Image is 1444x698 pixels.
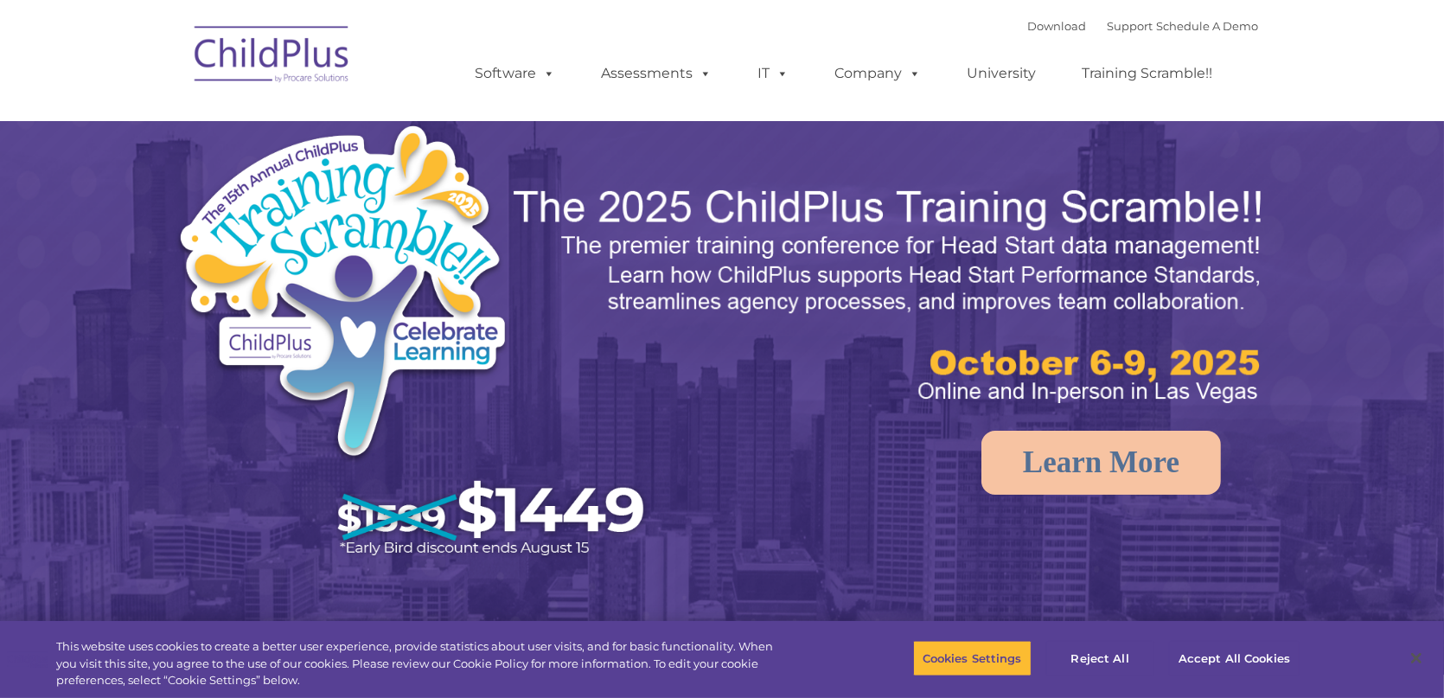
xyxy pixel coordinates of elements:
[1064,56,1230,91] a: Training Scramble!!
[186,14,359,100] img: ChildPlus by Procare Solutions
[1027,19,1258,33] font: |
[913,640,1032,676] button: Cookies Settings
[457,56,572,91] a: Software
[1027,19,1086,33] a: Download
[1156,19,1258,33] a: Schedule A Demo
[1397,639,1435,677] button: Close
[1046,640,1154,676] button: Reject All
[584,56,729,91] a: Assessments
[740,56,806,91] a: IT
[817,56,938,91] a: Company
[949,56,1053,91] a: University
[240,185,314,198] span: Phone number
[981,431,1221,495] a: Learn More
[56,638,795,689] div: This website uses cookies to create a better user experience, provide statistics about user visit...
[240,114,293,127] span: Last name
[1107,19,1153,33] a: Support
[1169,640,1300,676] button: Accept All Cookies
